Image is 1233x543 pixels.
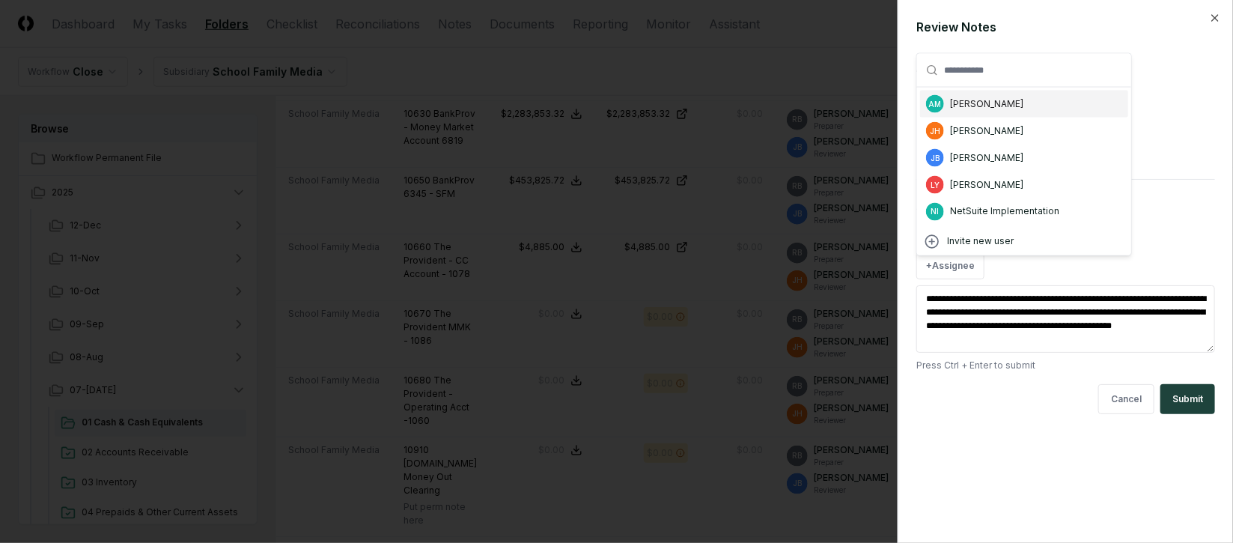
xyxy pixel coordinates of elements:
span: JH [930,125,940,136]
span: JB [931,152,940,163]
div: [PERSON_NAME] [950,97,1023,111]
div: Review Notes [916,18,1215,36]
span: LY [931,179,940,190]
button: Submit [1160,384,1215,414]
div: Suggestions [917,88,1131,255]
span: AM [929,98,942,109]
div: [PERSON_NAME] [950,151,1023,165]
p: Press Ctrl + Enter to submit [916,359,1215,372]
a: Invite new user [923,233,1125,251]
span: NI [931,206,940,217]
button: +Assignee [916,252,984,279]
div: [PERSON_NAME] [950,124,1023,138]
div: [PERSON_NAME] [950,178,1023,192]
div: NetSuite Implementation [950,205,1059,219]
button: Cancel [1098,384,1154,414]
